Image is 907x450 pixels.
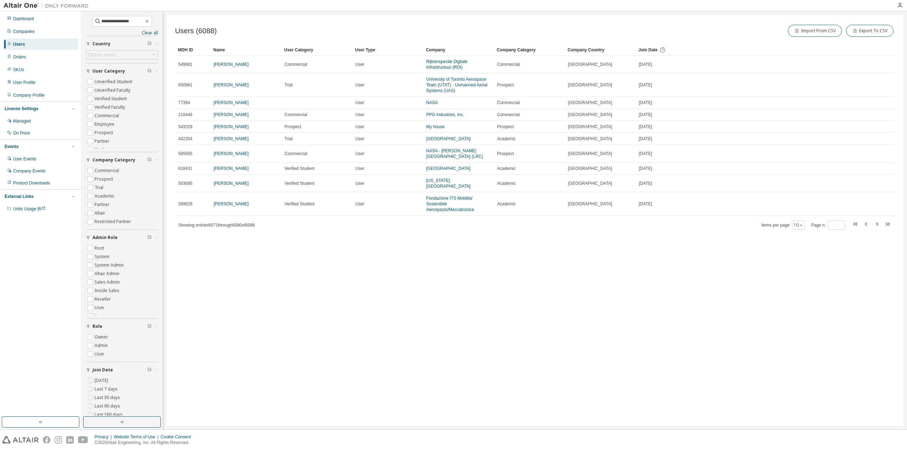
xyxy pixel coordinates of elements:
label: Unverified Student [95,78,134,86]
span: User [355,201,364,207]
div: License Settings [5,106,38,112]
a: [PERSON_NAME] [214,136,249,141]
label: Trial [95,183,105,192]
span: Academic [497,201,516,207]
span: Academic [497,136,516,142]
label: Verified Faculty [95,103,126,112]
span: User [355,136,364,142]
div: Dashboard [13,16,34,22]
span: User [355,166,364,171]
button: 10 [794,222,803,228]
a: Rijksinspectie Digitale Infrastructuur (RDI) [426,59,468,70]
div: User Type [355,44,420,56]
span: Prospect [497,82,514,88]
span: Prospect [285,124,301,130]
img: linkedin.svg [66,436,74,444]
span: Clear filter [147,367,152,373]
span: User [355,112,364,118]
span: Admin Role [92,235,118,240]
div: Company Category [497,44,562,56]
div: Company Country [568,44,633,56]
label: System Admin [95,261,125,269]
span: [DATE] [639,151,652,156]
span: [GEOGRAPHIC_DATA] [568,100,612,106]
span: Commercial [285,151,307,156]
span: Company Category [92,157,135,163]
span: [DATE] [639,201,652,207]
img: Altair One [4,2,92,9]
span: [DATE] [639,181,652,186]
label: User [95,350,106,358]
span: 442304 [178,136,192,142]
span: 569629 [178,201,192,207]
span: Clear filter [147,324,152,329]
span: 210446 [178,112,192,118]
span: Prospect [497,151,514,156]
label: Partner [95,200,111,209]
label: System [95,252,111,261]
button: Role [86,319,158,334]
div: SKUs [13,67,24,73]
span: [DATE] [639,62,652,67]
span: User [355,151,364,156]
div: User Category [284,44,349,56]
label: Altair [95,209,107,217]
label: Owner [95,333,109,341]
span: [GEOGRAPHIC_DATA] [568,136,612,142]
span: 503695 [178,181,192,186]
label: Trial [95,146,105,154]
span: Commercial [497,100,520,106]
span: User [355,62,364,67]
label: Prospect [95,129,114,137]
a: [PERSON_NAME] [214,201,249,206]
span: Showing entries 6071 through 6080 of 6088 [178,223,255,228]
span: User [355,100,364,106]
span: Units Usage BI [13,206,46,211]
a: University of Toronto Aerospace Team (UTAT) - Unmanned Aerial Systems (UAS) [426,77,488,93]
label: Reseller [95,295,112,303]
a: [PERSON_NAME] [214,151,249,156]
label: Commercial [95,112,120,120]
a: My house [426,124,445,129]
span: [DATE] [639,100,652,106]
button: Export To CSV [846,25,894,37]
div: Privacy [95,434,114,440]
div: User Events [13,156,36,162]
span: [GEOGRAPHIC_DATA] [568,124,612,130]
a: [US_STATE][GEOGRAPHIC_DATA] [426,178,471,189]
img: youtube.svg [78,436,88,444]
button: Country [86,36,158,52]
button: User Category [86,63,158,79]
label: [DATE] [95,376,109,385]
a: [PERSON_NAME] [214,181,249,186]
span: [GEOGRAPHIC_DATA] [568,82,612,88]
div: Company Events [13,168,45,174]
label: Inside Sales [95,286,121,295]
div: Orders [13,54,26,60]
span: 585655 [178,151,192,156]
span: Role [92,324,102,329]
div: User Profile [13,80,35,85]
label: Verified Student [95,95,128,103]
span: [GEOGRAPHIC_DATA] [568,201,612,207]
span: Verified Student [285,201,315,207]
label: Root [95,244,106,252]
span: [GEOGRAPHIC_DATA] [568,151,612,156]
span: [DATE] [639,112,652,118]
a: [PERSON_NAME] [214,62,249,67]
span: Trial [285,136,293,142]
div: Events [5,144,18,149]
span: 618431 [178,166,192,171]
span: Items per page [761,221,805,230]
label: Last 30 days [95,393,122,402]
label: Support [95,312,113,320]
label: Partner [95,137,111,146]
span: User [355,124,364,130]
label: Commercial [95,166,120,175]
span: Academic [497,166,516,171]
a: [PERSON_NAME] [214,124,249,129]
a: [GEOGRAPHIC_DATA] [426,166,471,171]
svg: Date when the user was first added or directly signed up. If the user was deleted and later re-ad... [659,47,666,53]
div: MDH ID [178,44,208,56]
span: Commercial [497,62,520,67]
